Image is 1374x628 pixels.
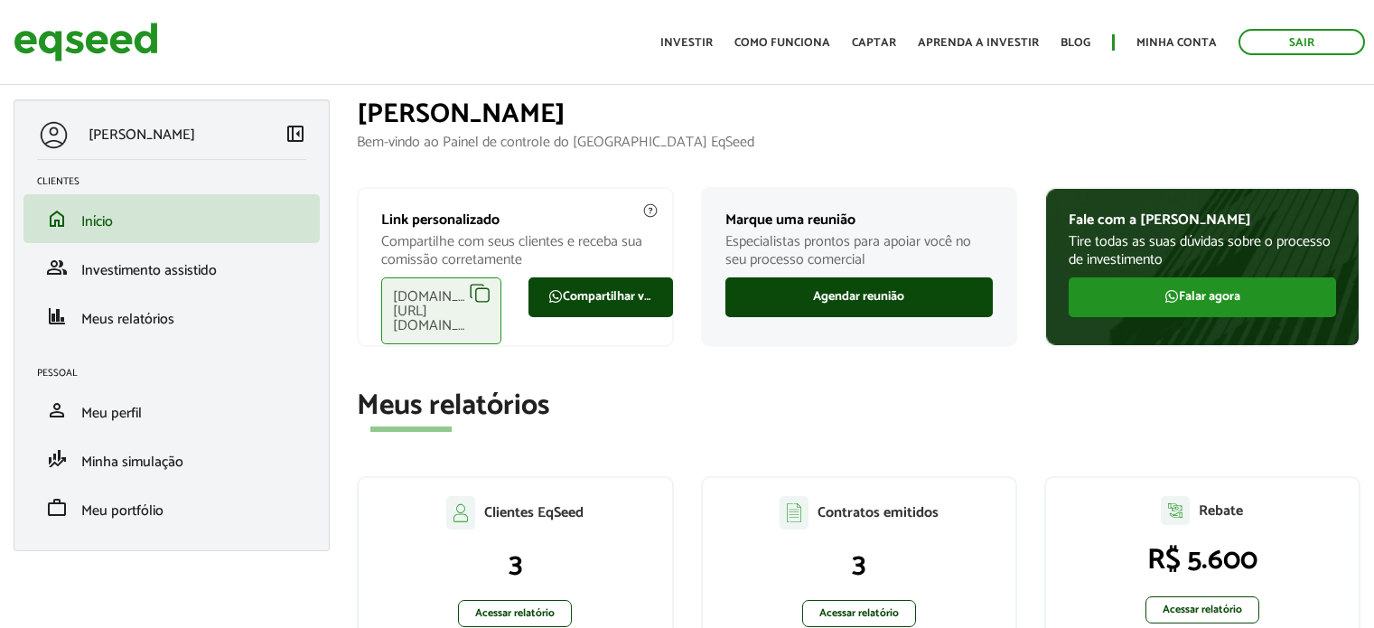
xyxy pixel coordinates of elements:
a: Como funciona [734,37,830,49]
a: Aprenda a investir [918,37,1039,49]
span: group [46,257,68,278]
li: Minha simulação [23,435,320,483]
li: Meus relatórios [23,292,320,341]
span: finance [46,305,68,327]
a: groupInvestimento assistido [37,257,306,278]
p: Clientes EqSeed [484,504,584,521]
p: 3 [721,548,997,582]
h2: Meus relatórios [357,390,1360,422]
a: Blog [1061,37,1090,49]
span: Meu portfólio [81,499,164,523]
p: 3 [377,548,653,582]
a: Sair [1238,29,1365,55]
p: R$ 5.600 [1064,543,1341,577]
img: agent-relatorio.svg [1161,496,1190,525]
span: Meus relatórios [81,307,174,332]
span: person [46,399,68,421]
li: Investimento assistido [23,243,320,292]
a: Agendar reunião [725,277,993,317]
img: EqSeed [14,18,158,66]
span: left_panel_close [285,123,306,145]
h1: [PERSON_NAME] [357,99,1360,129]
p: Contratos emitidos [818,504,939,521]
p: Tire todas as suas dúvidas sobre o processo de investimento [1069,233,1336,267]
img: agent-contratos.svg [780,496,809,530]
span: Início [81,210,113,234]
a: Investir [660,37,713,49]
p: Rebate [1199,502,1243,520]
a: Acessar relatório [1145,596,1259,623]
a: Compartilhar via WhatsApp [528,277,673,317]
span: Meu perfil [81,401,142,426]
a: Minha conta [1136,37,1217,49]
a: Acessar relatório [458,600,572,627]
h2: Clientes [37,176,320,187]
p: Bem-vindo ao Painel de controle do [GEOGRAPHIC_DATA] EqSeed [357,134,1360,151]
div: [DOMAIN_NAME][URL][DOMAIN_NAME] [381,277,501,344]
li: Início [23,194,320,243]
span: finance_mode [46,448,68,470]
h2: Pessoal [37,368,320,379]
img: FaWhatsapp.svg [1164,289,1179,304]
a: homeInício [37,208,306,230]
span: work [46,497,68,519]
a: financeMeus relatórios [37,305,306,327]
span: Investimento assistido [81,258,217,283]
li: Meu perfil [23,386,320,435]
a: personMeu perfil [37,399,306,421]
p: Link personalizado [381,211,649,229]
a: Falar agora [1069,277,1336,317]
p: Compartilhe com seus clientes e receba sua comissão corretamente [381,233,649,267]
p: Especialistas prontos para apoiar você no seu processo comercial [725,233,993,267]
a: Colapsar menu [285,123,306,148]
p: Marque uma reunião [725,211,993,229]
span: home [46,208,68,230]
img: agent-clientes.svg [446,496,475,529]
a: finance_modeMinha simulação [37,448,306,470]
a: Acessar relatório [802,600,916,627]
img: agent-meulink-info2.svg [642,202,659,219]
a: Captar [852,37,896,49]
li: Meu portfólio [23,483,320,532]
span: Minha simulação [81,450,183,474]
img: FaWhatsapp.svg [548,289,563,304]
a: workMeu portfólio [37,497,306,519]
p: [PERSON_NAME] [89,127,195,144]
p: Fale com a [PERSON_NAME] [1069,211,1336,229]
